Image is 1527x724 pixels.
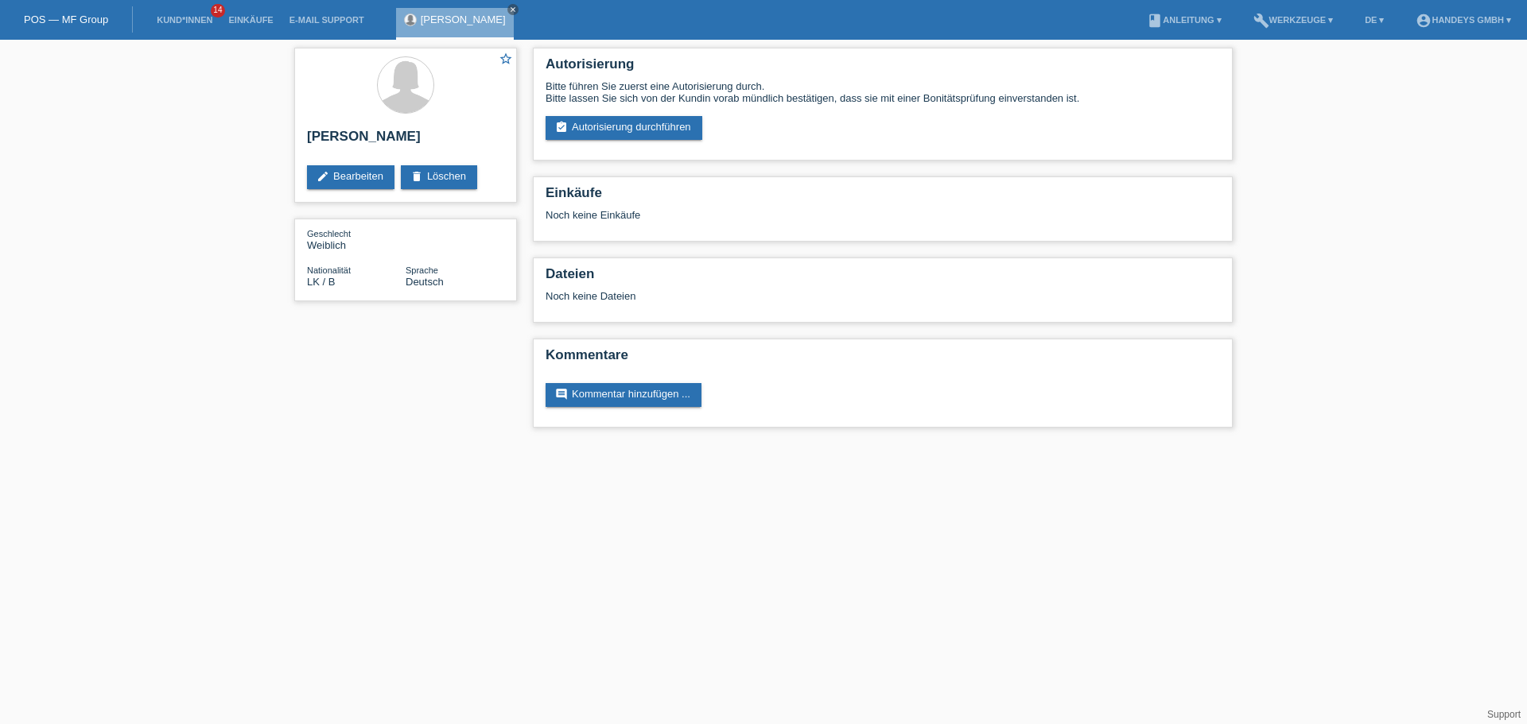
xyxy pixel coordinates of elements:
[307,229,351,238] span: Geschlecht
[220,15,281,25] a: Einkäufe
[1147,13,1163,29] i: book
[1408,15,1519,25] a: account_circleHandeys GmbH ▾
[1245,15,1342,25] a: buildWerkzeuge ▾
[401,165,477,189] a: deleteLöschen
[555,121,568,134] i: assignment_turned_in
[24,14,108,25] a: POS — MF Group
[410,170,423,183] i: delete
[406,276,444,288] span: Deutsch
[149,15,220,25] a: Kund*innen
[546,56,1220,80] h2: Autorisierung
[499,52,513,66] i: star_border
[307,165,394,189] a: editBearbeiten
[546,266,1220,290] h2: Dateien
[546,116,702,140] a: assignment_turned_inAutorisierung durchführen
[499,52,513,68] a: star_border
[1416,13,1432,29] i: account_circle
[546,80,1220,104] div: Bitte führen Sie zuerst eine Autorisierung durch. Bitte lassen Sie sich von der Kundin vorab münd...
[546,347,1220,371] h2: Kommentare
[555,388,568,401] i: comment
[317,170,329,183] i: edit
[546,290,1032,302] div: Noch keine Dateien
[282,15,372,25] a: E-Mail Support
[1487,709,1521,720] a: Support
[546,185,1220,209] h2: Einkäufe
[1139,15,1229,25] a: bookAnleitung ▾
[307,276,335,288] span: Sri Lanka / B / 19.08.2002
[211,4,225,17] span: 14
[1253,13,1269,29] i: build
[546,209,1220,233] div: Noch keine Einkäufe
[307,265,351,275] span: Nationalität
[421,14,506,25] a: [PERSON_NAME]
[546,383,701,407] a: commentKommentar hinzufügen ...
[307,227,406,251] div: Weiblich
[406,265,438,275] span: Sprache
[509,6,517,14] i: close
[1357,15,1392,25] a: DE ▾
[307,129,504,153] h2: [PERSON_NAME]
[507,4,519,15] a: close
